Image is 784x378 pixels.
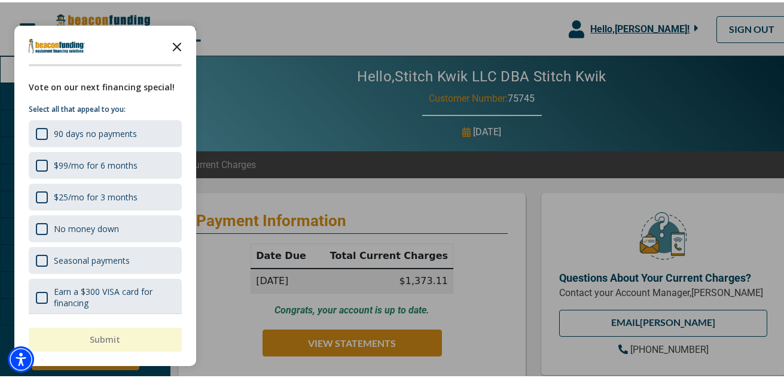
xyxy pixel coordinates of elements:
[54,283,175,306] div: Earn a $300 VISA card for financing
[29,213,182,240] div: No money down
[54,189,138,200] div: $25/mo for 3 months
[29,181,182,208] div: $25/mo for 3 months
[29,325,182,349] button: Submit
[14,23,196,364] div: Survey
[54,126,137,137] div: 90 days no payments
[8,344,34,370] div: Accessibility Menu
[54,221,119,232] div: No money down
[54,252,130,264] div: Seasonal payments
[29,101,182,113] p: Select all that appeal to you:
[29,245,182,272] div: Seasonal payments
[29,276,182,313] div: Earn a $300 VISA card for financing
[54,157,138,169] div: $99/mo for 6 months
[29,78,182,92] div: Vote on our next financing special!
[165,32,189,56] button: Close the survey
[29,36,85,51] img: Company logo
[29,118,182,145] div: 90 days no payments
[29,150,182,176] div: $99/mo for 6 months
